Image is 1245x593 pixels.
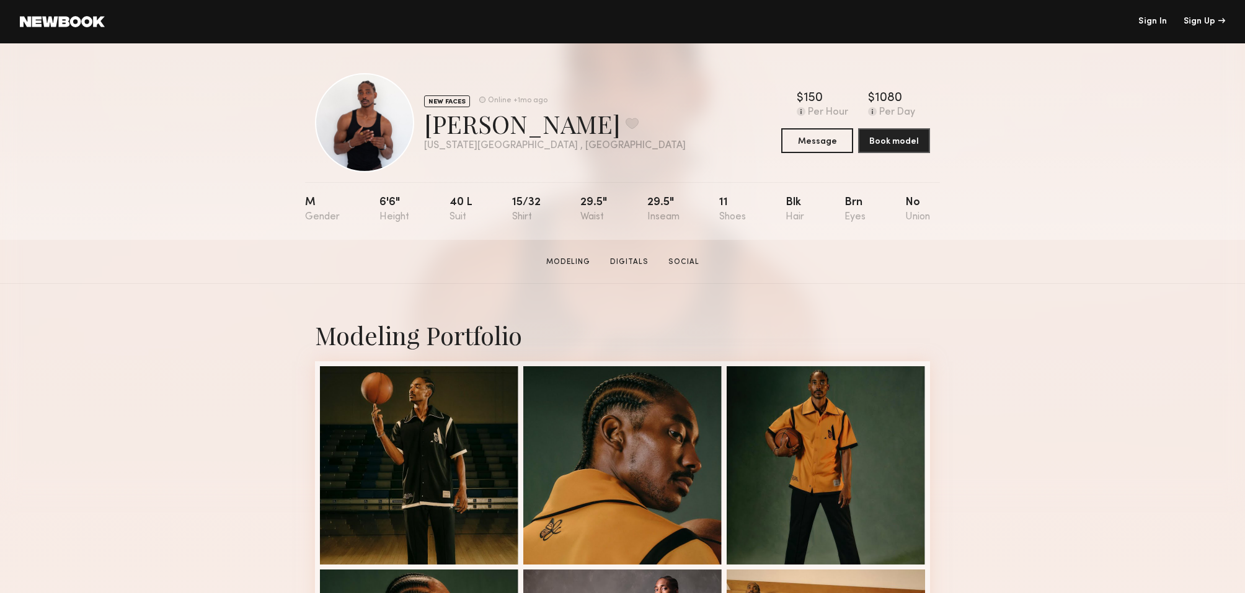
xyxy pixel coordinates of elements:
div: Per Day [879,107,915,118]
div: [PERSON_NAME] [424,107,686,140]
div: $ [797,92,804,105]
div: 40 l [450,197,472,222]
div: 6'6" [379,197,409,222]
div: 1080 [875,92,902,105]
div: Blk [786,197,804,222]
div: NEW FACES [424,95,470,107]
div: 11 [719,197,746,222]
a: Social [663,257,704,268]
div: 15/32 [512,197,541,222]
a: Digitals [605,257,654,268]
div: Sign Up [1184,17,1225,26]
div: Online +1mo ago [488,97,547,105]
div: M [305,197,340,222]
div: 29.5" [580,197,607,222]
div: Modeling Portfolio [315,318,930,351]
div: 150 [804,92,823,105]
div: [US_STATE][GEOGRAPHIC_DATA] , [GEOGRAPHIC_DATA] [424,141,686,151]
div: Per Hour [808,107,848,118]
button: Message [781,128,853,153]
div: No [905,197,930,222]
a: Sign In [1138,17,1167,26]
a: Modeling [541,257,595,268]
div: Brn [844,197,866,222]
div: 29.5" [647,197,680,222]
button: Book model [858,128,930,153]
div: $ [868,92,875,105]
